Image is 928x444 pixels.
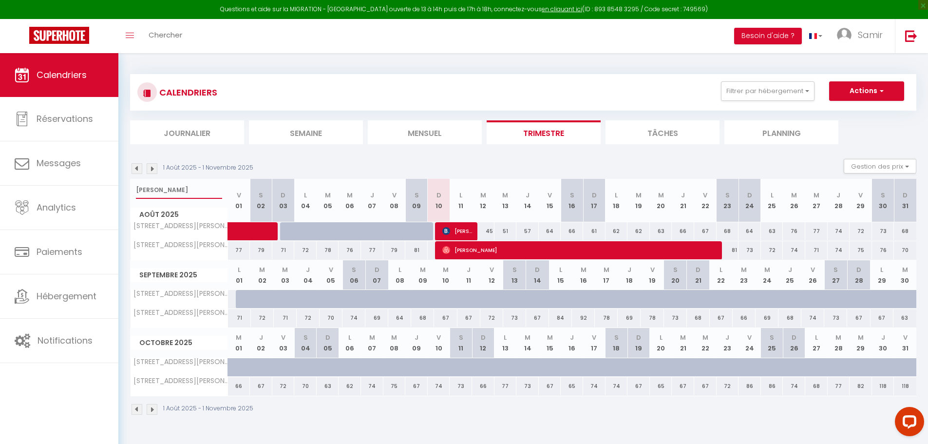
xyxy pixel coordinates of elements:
[721,81,814,101] button: Filtrer par hébergement
[833,265,838,274] abbr: S
[905,30,917,42] img: logout
[525,333,530,342] abbr: M
[320,309,342,327] div: 70
[687,260,710,290] th: 21
[420,265,426,274] abbr: M
[717,179,739,222] th: 23
[251,260,274,290] th: 02
[805,222,828,240] div: 77
[858,29,883,41] span: Samir
[641,309,663,327] div: 78
[450,328,472,358] th: 11
[672,222,694,240] div: 66
[250,179,272,222] th: 02
[405,241,428,259] div: 81
[747,191,752,200] abbr: D
[472,222,494,240] div: 45
[480,260,503,290] th: 12
[237,191,241,200] abbr: V
[132,222,229,230] span: [STREET_ADDRESS][PERSON_NAME] · Super appartement proche gare Near [GEOGRAPHIC_DATA] Wi-fi
[472,328,494,358] th: 12
[383,179,406,222] th: 08
[503,309,526,327] div: 73
[512,265,517,274] abbr: S
[132,309,229,316] span: [STREET_ADDRESS][PERSON_NAME] · Super Studio 2 pers Near [GEOGRAPHIC_DATA] [GEOGRAPHIC_DATA]
[572,309,595,327] div: 92
[614,333,619,342] abbr: S
[893,309,916,327] div: 63
[887,403,928,444] iframe: LiveChat chat widget
[856,265,861,274] abbr: D
[872,241,894,259] div: 76
[583,222,606,240] div: 61
[405,179,428,222] th: 09
[467,265,471,274] abbr: J
[783,222,805,240] div: 76
[542,5,582,13] a: en cliquant ici
[641,260,663,290] th: 19
[238,265,241,274] abbr: L
[627,328,650,358] th: 19
[130,120,244,144] li: Journalier
[365,309,388,327] div: 69
[388,309,411,327] div: 64
[361,377,383,395] div: 74
[872,222,894,240] div: 73
[650,179,672,222] th: 20
[361,328,383,358] th: 07
[132,290,229,297] span: [STREET_ADDRESS][PERSON_NAME] · Super appartement proche gare Near [GEOGRAPHIC_DATA] Wi-fi
[317,179,339,222] th: 05
[673,265,678,274] abbr: S
[480,191,486,200] abbr: M
[627,179,650,222] th: 19
[502,191,508,200] abbr: M
[894,222,916,240] div: 68
[250,328,272,358] th: 02
[627,265,631,274] abbr: J
[581,265,587,274] abbr: M
[771,191,774,200] abbr: L
[703,191,707,200] abbr: V
[228,328,250,358] th: 01
[880,265,883,274] abbr: L
[583,179,606,222] th: 17
[361,241,383,259] div: 77
[814,191,819,200] abbr: M
[733,309,756,327] div: 66
[320,260,342,290] th: 05
[415,191,419,200] abbr: S
[294,179,317,222] th: 04
[457,309,480,327] div: 67
[672,328,694,358] th: 21
[702,333,708,342] abbr: M
[570,333,574,342] abbr: J
[504,333,507,342] abbr: L
[606,222,628,240] div: 62
[281,333,285,342] abbr: V
[788,265,792,274] abbr: J
[436,191,441,200] abbr: D
[306,265,310,274] abbr: J
[828,222,850,240] div: 74
[658,191,664,200] abbr: M
[694,179,717,222] th: 22
[739,241,761,259] div: 73
[342,309,365,327] div: 74
[29,27,89,44] img: Super Booking
[228,377,250,395] div: 66
[850,222,872,240] div: 72
[828,179,850,222] th: 28
[272,328,295,358] th: 03
[539,328,561,358] th: 15
[457,260,480,290] th: 11
[228,179,250,222] th: 01
[539,179,561,222] th: 15
[747,333,752,342] abbr: V
[902,265,908,274] abbr: M
[480,309,503,327] div: 72
[592,333,596,342] abbr: V
[847,309,870,327] div: 67
[516,328,539,358] th: 14
[472,179,494,222] th: 12
[503,260,526,290] th: 13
